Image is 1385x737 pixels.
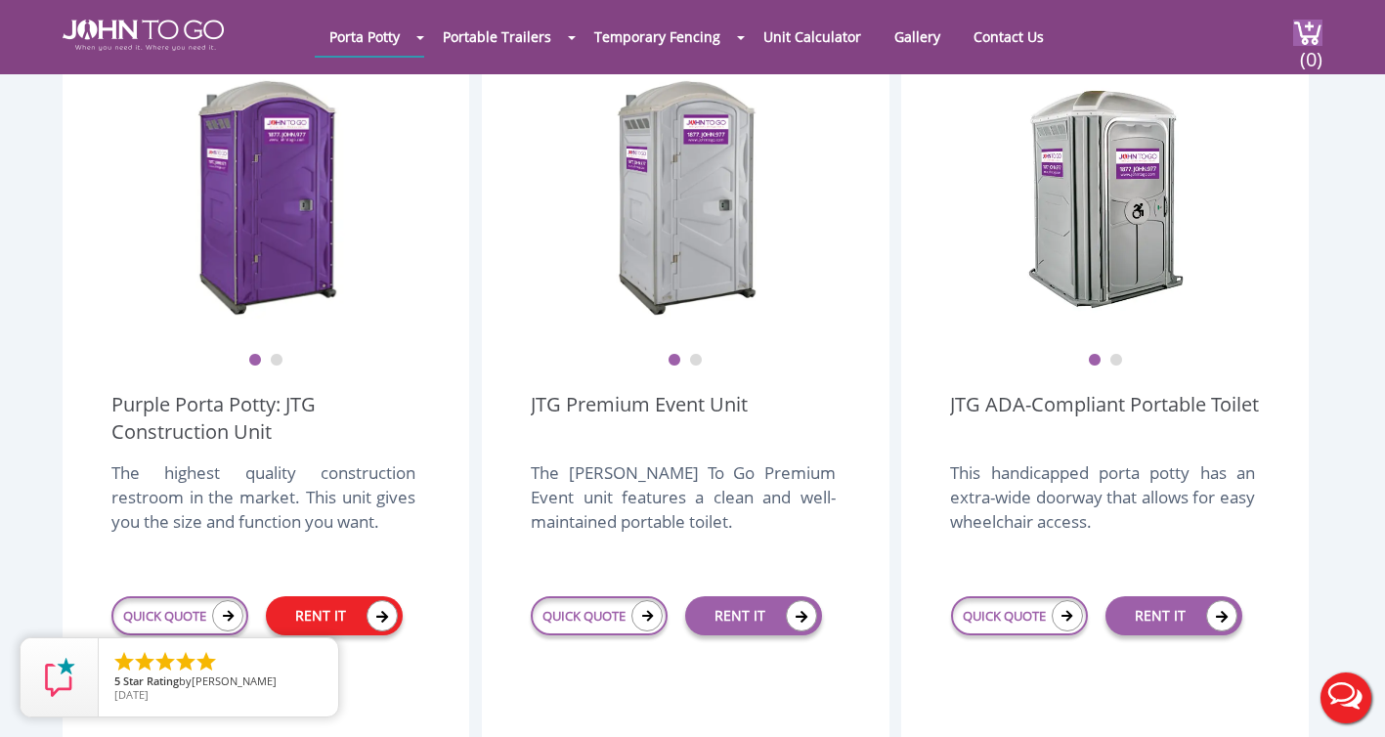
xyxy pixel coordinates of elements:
a: Contact Us [959,18,1059,56]
a: Portable Trailers [428,18,566,56]
a: QUICK QUOTE [531,596,668,635]
button: 1 of 2 [248,354,262,368]
button: 2 of 2 [689,354,703,368]
img: Review Rating [40,658,79,697]
a: Purple Porta Potty: JTG Construction Unit [111,391,420,446]
a: Temporary Fencing [580,18,735,56]
li:  [153,650,177,673]
img: ADA Handicapped Accessible Unit [1027,74,1184,319]
a: RENT IT [1105,596,1242,635]
span: [PERSON_NAME] [192,673,277,688]
button: 1 of 2 [668,354,681,368]
a: Gallery [880,18,955,56]
span: [DATE] [114,687,149,702]
li:  [174,650,197,673]
a: QUICK QUOTE [111,596,248,635]
li:  [133,650,156,673]
button: 2 of 2 [1109,354,1123,368]
span: (0) [1299,30,1322,72]
a: RENT IT [685,596,822,635]
button: 2 of 2 [270,354,283,368]
a: Porta Potty [315,18,414,56]
span: 5 [114,673,120,688]
a: Unit Calculator [749,18,876,56]
img: JOHN to go [63,20,224,51]
button: 1 of 2 [1088,354,1102,368]
img: cart a [1293,20,1322,46]
div: This handicapped porta potty has an extra-wide doorway that allows for easy wheelchair access. [950,460,1254,554]
div: The highest quality construction restroom in the market. This unit gives you the size and functio... [111,460,415,554]
span: by [114,675,323,689]
span: Star Rating [123,673,179,688]
a: RENT IT [266,596,403,635]
button: Live Chat [1307,659,1385,737]
li:  [112,650,136,673]
a: JTG Premium Event Unit [531,391,748,446]
a: JTG ADA-Compliant Portable Toilet [950,391,1259,446]
li:  [195,650,218,673]
div: The [PERSON_NAME] To Go Premium Event unit features a clean and well-maintained portable toilet. [531,460,835,554]
a: QUICK QUOTE [951,596,1088,635]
